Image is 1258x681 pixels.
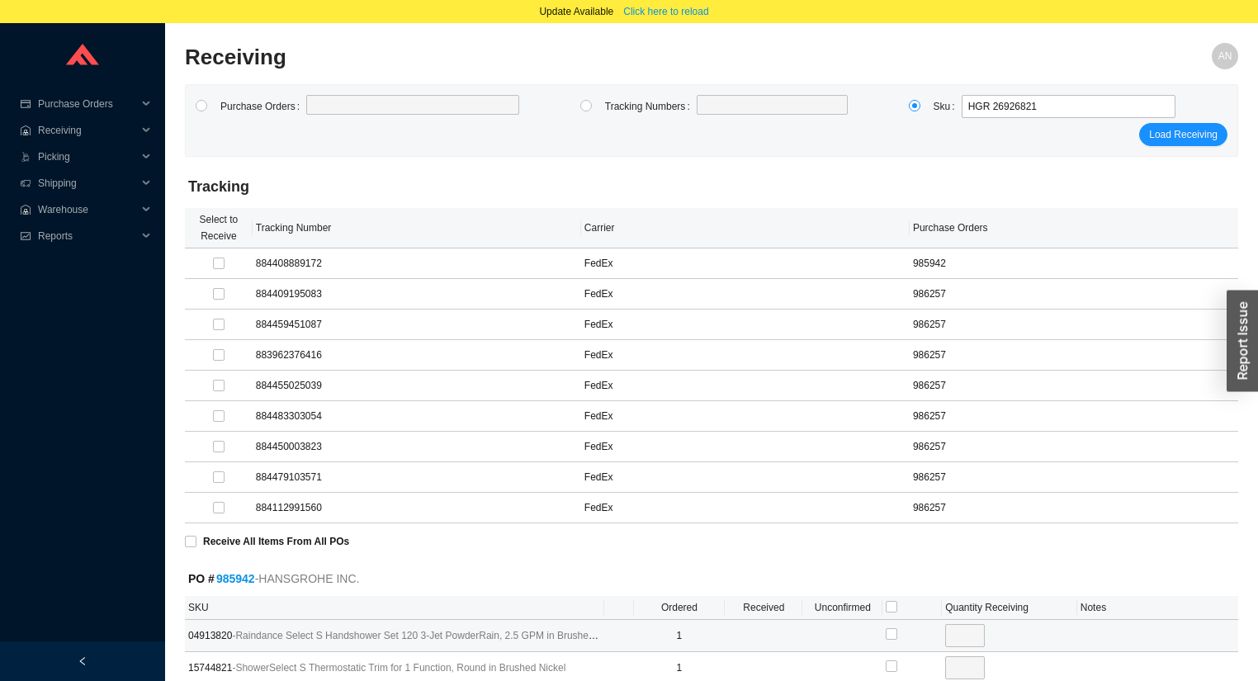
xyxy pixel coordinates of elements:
[185,596,604,620] th: SKU
[910,248,1238,279] td: 985942
[634,596,726,620] th: Ordered
[253,371,581,401] td: 884455025039
[188,627,601,644] span: 04913820
[910,371,1238,401] td: 986257
[910,462,1238,493] td: 986257
[581,462,910,493] td: FedEx
[38,223,137,249] span: Reports
[581,340,910,371] td: FedEx
[802,596,882,620] th: Unconfirmed
[253,208,581,248] th: Tracking Number
[253,248,581,279] td: 884408889172
[38,196,137,223] span: Warehouse
[934,95,962,118] label: Sku
[38,117,137,144] span: Receiving
[188,572,255,585] strong: PO #
[203,536,349,547] strong: Receive All Items From All POs
[20,231,31,241] span: fund
[581,279,910,310] td: FedEx
[581,371,910,401] td: FedEx
[725,596,802,620] th: Received
[220,95,306,118] label: Purchase Orders
[188,177,1235,197] h4: Tracking
[1077,596,1238,620] th: Notes
[623,3,708,20] span: Click here to reload
[255,570,360,589] span: - HANSGROHE INC.
[910,279,1238,310] td: 986257
[185,43,975,72] h2: Receiving
[253,401,581,432] td: 884483303054
[605,95,697,118] label: Tracking Numbers
[581,310,910,340] td: FedEx
[942,596,1077,620] th: Quantity Receiving
[188,660,601,676] span: 15744821
[581,493,910,523] td: FedEx
[1218,43,1232,69] span: AN
[581,401,910,432] td: FedEx
[38,170,137,196] span: Shipping
[232,630,623,641] span: - Raindance Select S Handshower Set 120 3-Jet PowderRain, 2.5 GPM in Brushed Nickel
[253,340,581,371] td: 883962376416
[910,310,1238,340] td: 986257
[253,493,581,523] td: 884112991560
[910,432,1238,462] td: 986257
[634,620,726,652] td: 1
[232,662,565,674] span: - ShowerSelect S Thermostatic Trim for 1 Function, Round in Brushed Nickel
[910,208,1238,248] th: Purchase Orders
[581,208,910,248] th: Carrier
[78,656,87,666] span: left
[253,310,581,340] td: 884459451087
[910,401,1238,432] td: 986257
[968,96,1170,117] span: HGR 26926821
[581,248,910,279] td: FedEx
[253,279,581,310] td: 884409195083
[1139,123,1227,146] button: Load Receiving
[38,91,137,117] span: Purchase Orders
[20,99,31,109] span: credit-card
[910,340,1238,371] td: 986257
[185,208,253,248] th: Select to Receive
[910,493,1238,523] td: 986257
[38,144,137,170] span: Picking
[253,432,581,462] td: 884450003823
[216,572,255,585] a: 985942
[253,462,581,493] td: 884479103571
[581,432,910,462] td: FedEx
[1149,126,1218,143] span: Load Receiving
